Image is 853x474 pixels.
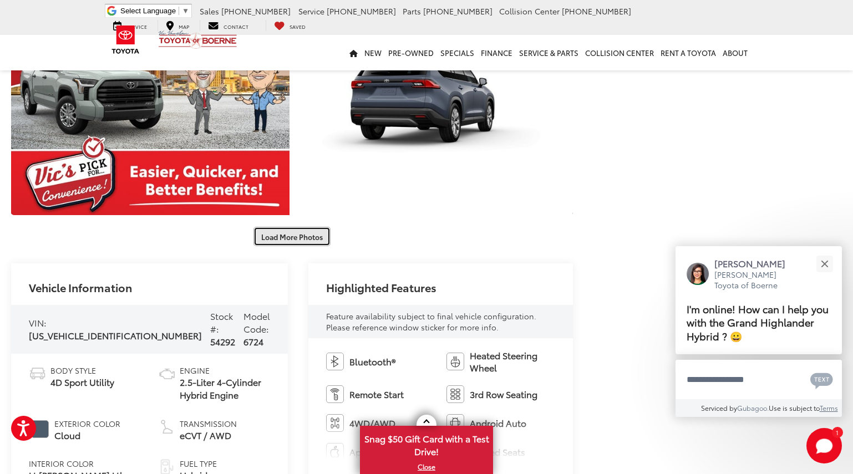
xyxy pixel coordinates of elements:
span: Stock #: [210,309,233,335]
span: [PHONE_NUMBER] [327,6,396,17]
span: Fuel Type [180,458,217,469]
span: Serviced by [701,403,737,412]
a: Service [105,20,155,31]
p: [PERSON_NAME] Toyota of Boerne [714,269,796,291]
span: Remote Start [349,388,404,401]
img: 4WD/AWD [326,414,344,432]
span: Select Language [120,7,176,15]
img: Android Auto [446,414,464,432]
a: My Saved Vehicles [266,20,314,31]
span: [PHONE_NUMBER] [562,6,631,17]
a: About [719,35,751,70]
span: 4D Sport Utility [50,376,114,389]
span: Cloud [54,429,120,442]
span: [PHONE_NUMBER] [221,6,291,17]
span: Exterior Color [54,418,120,429]
span: Use is subject to [769,403,820,412]
img: Vic Vaughan Toyota of Boerne [158,30,237,49]
img: Remote Start [326,385,344,403]
span: 54292 [210,335,235,348]
a: Select Language​ [120,7,189,15]
a: Terms [820,403,838,412]
a: Pre-Owned [385,35,437,70]
span: [US_VEHICLE_IDENTIFICATION_NUMBER] [29,329,202,342]
span: 1 [836,430,839,435]
img: Heated Steering Wheel [446,353,464,370]
img: 2025 Toyota Grand Highlander Hybrid Limited [8,5,292,218]
a: Contact [200,20,257,31]
span: Interior Color [29,458,125,469]
span: ▼ [182,7,189,15]
span: [PHONE_NUMBER] [423,6,492,17]
a: Expand Photo 11 [295,7,573,215]
a: New [361,35,385,70]
span: #4C5C6A [31,420,49,438]
a: Map [158,20,197,31]
span: Snag $50 Gift Card with a Test Drive! [361,427,492,461]
a: Finance [478,35,516,70]
a: Gubagoo. [737,403,769,412]
span: Body Style [50,365,114,376]
span: I'm online! How can I help you with the Grand Highlander Hybrid ? 😀 [687,302,829,344]
span: Engine [180,365,271,376]
img: Bluetooth® [326,353,344,370]
span: Collision Center [499,6,560,17]
img: 2025 Toyota Grand Highlander Hybrid Limited [292,5,576,218]
span: Heated Steering Wheel [470,349,555,375]
a: Home [346,35,361,70]
span: VIN: [29,316,47,329]
button: Chat with SMS [807,367,836,392]
div: Close[PERSON_NAME][PERSON_NAME] Toyota of BoerneI'm online! How can I help you with the Grand Hig... [676,246,842,417]
h2: Highlighted Features [326,281,436,293]
span: eCVT / AWD [180,429,237,442]
span: Parts [403,6,421,17]
span: Saved [290,23,306,30]
span: 3rd Row Seating [470,388,537,401]
p: [PERSON_NAME] [714,257,796,269]
span: Transmission [180,418,237,429]
a: Expand Photo 10 [11,7,290,215]
svg: Text [810,371,833,389]
span: 2.5-Liter 4-Cylinder Hybrid Engine [180,376,271,401]
span: 6724 [243,335,263,348]
img: Toyota [105,22,146,58]
span: Model Code: [243,309,270,335]
a: Collision Center [582,35,657,70]
a: Specials [437,35,478,70]
span: Service [298,6,324,17]
img: 3rd Row Seating [446,385,464,403]
h2: Vehicle Information [29,281,132,293]
a: Service & Parts: Opens in a new tab [516,35,582,70]
span: Sales [200,6,219,17]
button: Close [813,252,836,276]
svg: Start Chat [806,428,842,463]
textarea: Type your message [676,360,842,400]
a: Rent a Toyota [657,35,719,70]
span: Feature availability subject to final vehicle configuration. Please reference window sticker for ... [326,310,536,333]
button: Toggle Chat Window [806,428,842,463]
span: Bluetooth® [349,355,395,368]
button: Load More Photos [253,227,331,246]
